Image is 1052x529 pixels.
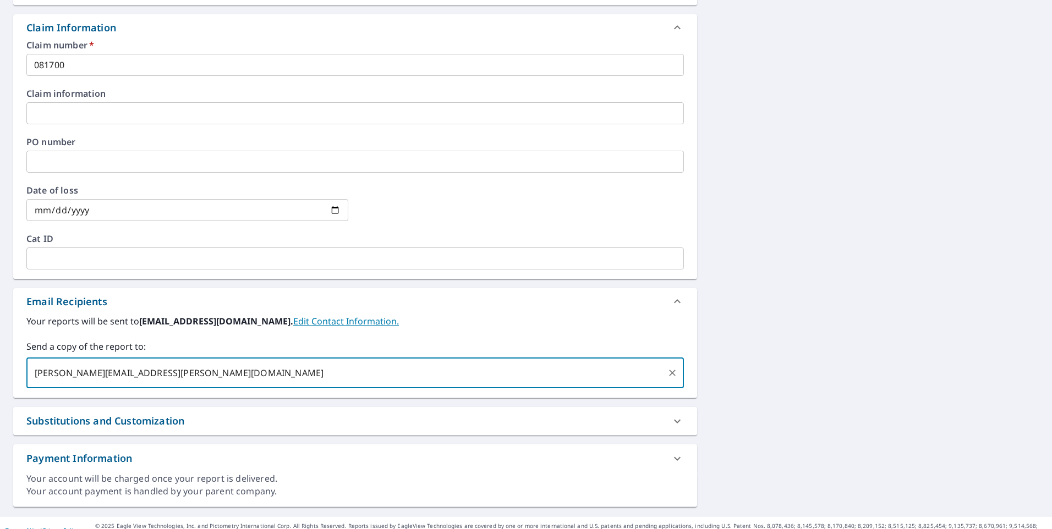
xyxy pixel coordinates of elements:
[13,288,697,315] div: Email Recipients
[26,20,116,35] div: Claim Information
[665,365,680,381] button: Clear
[26,451,132,466] div: Payment Information
[139,315,293,327] b: [EMAIL_ADDRESS][DOMAIN_NAME].
[26,472,684,485] div: Your account will be charged once your report is delivered.
[13,444,697,472] div: Payment Information
[26,41,684,49] label: Claim number
[26,234,684,243] label: Cat ID
[26,414,184,428] div: Substitutions and Customization
[26,315,684,328] label: Your reports will be sent to
[26,186,348,195] label: Date of loss
[26,340,684,353] label: Send a copy of the report to:
[13,407,697,435] div: Substitutions and Customization
[26,485,684,498] div: Your account payment is handled by your parent company.
[13,14,697,41] div: Claim Information
[26,137,684,146] label: PO number
[293,315,399,327] a: EditContactInfo
[26,89,684,98] label: Claim information
[26,294,107,309] div: Email Recipients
